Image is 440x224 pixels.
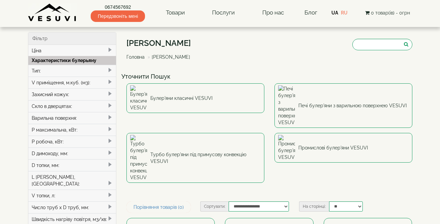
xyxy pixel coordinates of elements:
[331,10,338,16] a: UA
[278,135,295,161] img: Промислові булер'яни VESUVI
[341,10,348,16] a: RU
[126,201,191,213] a: Порівняння товарів (0)
[274,133,412,163] a: Промислові булер'яни VESUVI Промислові булер'яни VESUVI
[205,5,241,21] a: Послуги
[126,54,145,60] a: Головна
[28,136,116,147] div: P робоча, кВт:
[256,5,291,21] a: Про нас
[28,147,116,159] div: D димоходу, мм:
[28,88,116,100] div: Захисний кожух:
[146,54,190,60] li: [PERSON_NAME]
[28,100,116,112] div: Скло в дверцятах:
[28,3,77,22] img: Завод VESUVI
[28,124,116,136] div: P максимальна, кВт:
[28,159,116,171] div: D топки, мм:
[159,5,192,21] a: Товари
[91,4,145,10] a: 0674567692
[130,135,147,181] img: Турбо булер'яни під примусову конвекцію VESUVI
[28,56,116,65] div: Характеристики булерьяну
[126,133,264,183] a: Турбо булер'яни під примусову конвекцію VESUVI Турбо булер'яни під примусову конвекцію VESUVI
[28,45,116,56] div: Ціна
[28,201,116,213] div: Число труб x D труб, мм:
[28,171,116,190] div: L [PERSON_NAME], [GEOGRAPHIC_DATA]:
[28,32,116,45] div: Фільтр
[126,83,264,113] a: Булер'яни класичні VESUVI Булер'яни класичні VESUVI
[126,39,195,48] h1: [PERSON_NAME]
[121,73,417,80] h4: Уточнити Пошук
[28,65,116,77] div: Тип:
[91,10,145,22] span: Передзвоніть мені
[28,112,116,124] div: Варильна поверхня:
[304,9,317,16] a: Блог
[274,83,412,128] a: Печі булер'яни з варильною поверхнею VESUVI Печі булер'яни з варильною поверхнею VESUVI
[299,201,329,212] label: На сторінці:
[200,201,229,212] label: Сортувати:
[371,10,410,16] span: 0 товар(ів) - 0грн
[130,85,147,111] img: Булер'яни класичні VESUVI
[28,190,116,201] div: V топки, л:
[28,77,116,88] div: V приміщення, м.куб. (м3):
[363,9,412,17] button: 0 товар(ів) - 0грн
[278,85,295,126] img: Печі булер'яни з варильною поверхнею VESUVI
